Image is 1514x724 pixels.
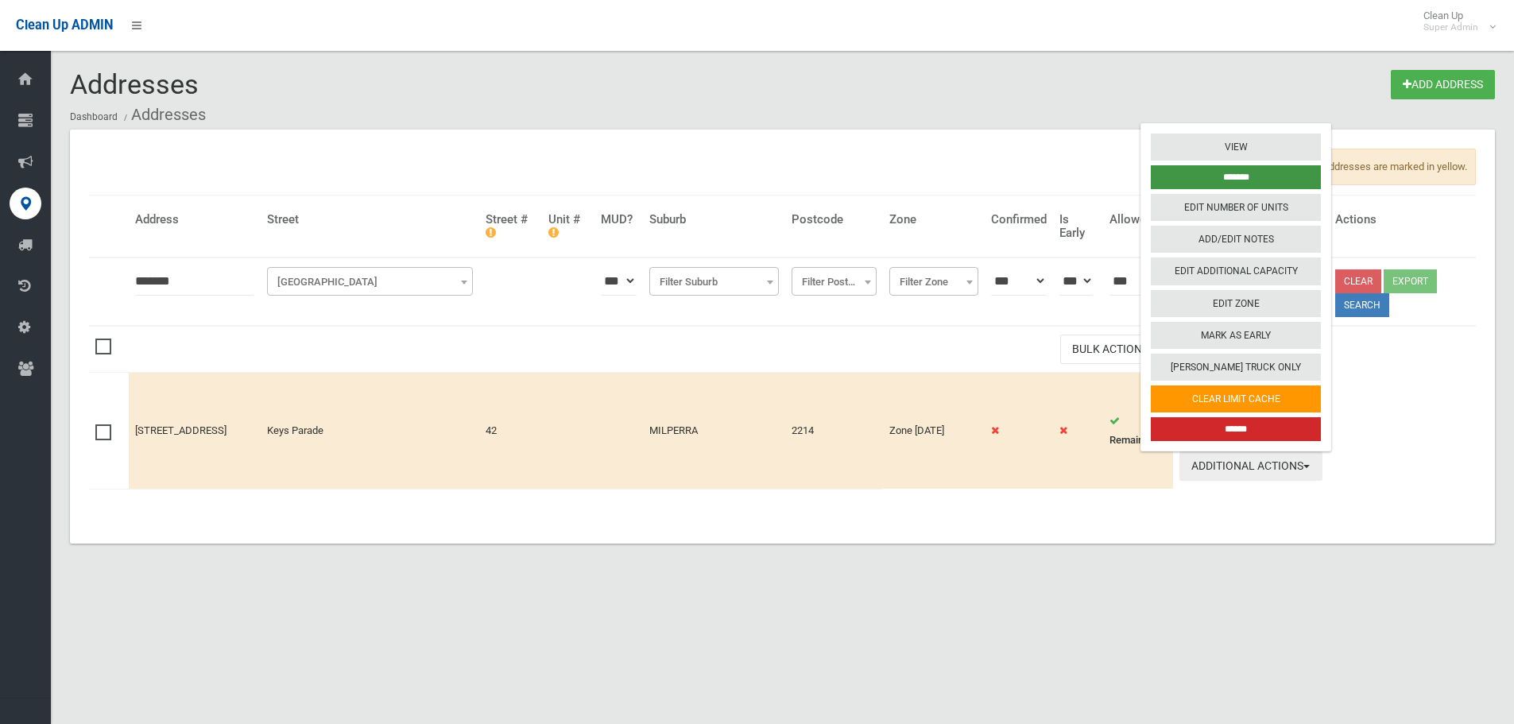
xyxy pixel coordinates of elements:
span: Clean Up [1415,10,1494,33]
span: Addresses [70,68,199,100]
a: Edit Number of Units [1151,194,1321,221]
h4: Actions [1335,213,1469,226]
span: Unconfirmed addresses are marked in yellow. [1246,149,1476,185]
span: Clean Up ADMIN [16,17,113,33]
h4: Zone [889,213,978,226]
td: Zone [DATE] [883,373,985,489]
a: Edit Additional Capacity [1151,258,1321,285]
button: Search [1335,293,1389,317]
button: Bulk Actions [1060,335,1167,364]
a: View [1151,134,1321,161]
h4: Allowed [1109,213,1167,226]
span: Filter Zone [889,267,978,296]
a: Dashboard [70,111,118,122]
small: Super Admin [1423,21,1478,33]
span: Filter Zone [893,271,974,293]
td: 2 [1103,373,1173,489]
a: Mark As Early [1151,322,1321,349]
h4: MUD? [601,213,637,226]
span: Filter Street [271,271,469,293]
td: 2214 [785,373,882,489]
a: Add/Edit Notes [1151,226,1321,253]
strong: Remaining: [1109,434,1160,446]
span: Filter Street [267,267,473,296]
span: Filter Postcode [792,267,876,296]
span: Filter Suburb [649,267,780,296]
h4: Unit # [548,213,588,239]
span: Filter Suburb [653,271,776,293]
a: Add Address [1391,70,1495,99]
button: Export [1384,269,1437,293]
h4: Confirmed [991,213,1047,226]
h4: Address [135,213,254,226]
h4: Street [267,213,473,226]
td: Keys Parade [261,373,479,489]
li: Addresses [120,100,206,130]
span: Filter Postcode [796,271,872,293]
a: Clear Limit Cache [1151,385,1321,412]
h4: Postcode [792,213,876,226]
a: Edit Zone [1151,290,1321,317]
h4: Suburb [649,213,780,226]
td: 42 [479,373,542,489]
h4: Is Early [1059,213,1097,239]
td: MILPERRA [643,373,786,489]
a: [PERSON_NAME] Truck Only [1151,354,1321,381]
button: Additional Actions [1179,451,1322,481]
a: [STREET_ADDRESS] [135,424,227,436]
a: Clear [1335,269,1381,293]
h4: Street # [486,213,536,239]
